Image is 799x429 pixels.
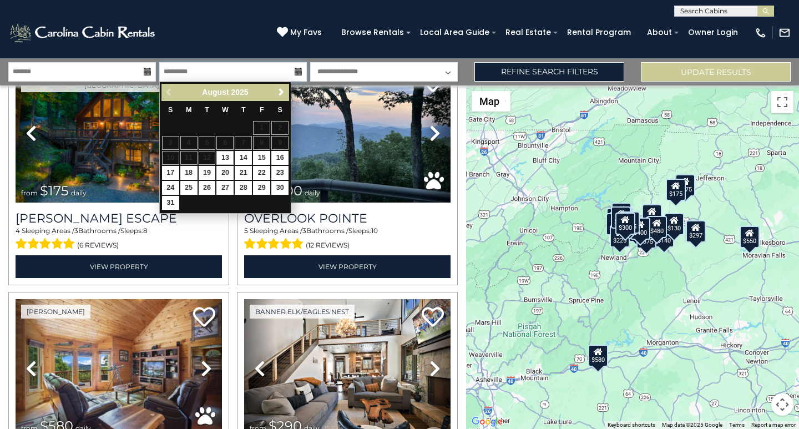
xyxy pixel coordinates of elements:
[274,85,288,99] a: Next
[216,151,234,165] a: 13
[615,213,635,235] div: $300
[250,305,355,319] a: Banner Elk/Eagles Nest
[21,305,90,319] a: [PERSON_NAME]
[235,151,252,165] a: 14
[74,226,78,235] span: 3
[271,166,289,180] a: 23
[422,306,444,330] a: Add to favorites
[241,106,246,114] span: Thursday
[40,183,69,199] span: $175
[500,24,557,41] a: Real Estate
[277,27,325,39] a: My Favs
[71,189,87,197] span: daily
[193,306,215,330] a: Add to favorites
[562,24,636,41] a: Rental Program
[608,421,655,429] button: Keyboard shortcuts
[740,225,760,248] div: $550
[162,166,179,180] a: 17
[222,106,229,114] span: Wednesday
[414,24,495,41] a: Local Area Guide
[666,179,686,201] div: $175
[469,415,505,429] img: Google
[641,24,677,41] a: About
[235,181,252,195] a: 28
[186,106,192,114] span: Monday
[77,238,119,253] span: (6 reviews)
[16,226,222,253] div: Sleeping Areas / Bathrooms / Sleeps:
[371,226,378,235] span: 10
[271,151,289,165] a: 16
[271,181,289,195] a: 30
[277,106,282,114] span: Saturday
[306,238,350,253] span: (12 reviews)
[244,226,451,253] div: Sleeping Areas / Bathrooms / Sleeps:
[642,204,662,226] div: $349
[180,166,198,180] a: 18
[205,106,209,114] span: Tuesday
[469,415,505,429] a: Open this area in Google Maps (opens a new window)
[8,22,158,44] img: White-1-2.png
[647,215,667,238] div: $480
[641,62,791,82] button: Update Results
[244,226,248,235] span: 5
[162,196,179,210] a: 31
[199,181,216,195] a: 26
[16,211,222,226] h3: Todd Escape
[336,24,409,41] a: Browse Rentals
[16,255,222,278] a: View Property
[277,88,286,97] span: Next
[755,27,767,39] img: phone-regular-white.png
[168,106,173,114] span: Sunday
[611,202,631,224] div: $125
[180,181,198,195] a: 25
[729,422,745,428] a: Terms
[305,189,320,197] span: daily
[479,95,499,107] span: Map
[244,211,451,226] a: Overlook Pointe
[143,226,148,235] span: 8
[260,106,264,114] span: Friday
[202,88,229,97] span: August
[16,226,20,235] span: 4
[290,27,322,38] span: My Favs
[654,225,674,247] div: $140
[588,344,608,366] div: $580
[253,151,270,165] a: 15
[662,422,722,428] span: Map data ©2025 Google
[664,213,684,235] div: $130
[611,206,631,228] div: $425
[216,181,234,195] a: 27
[244,64,451,203] img: thumbnail_163278099.png
[244,255,451,278] a: View Property
[675,174,695,196] div: $175
[620,211,640,234] div: $625
[231,88,248,97] span: 2025
[472,91,510,112] button: Change map style
[216,166,234,180] a: 20
[610,225,630,248] div: $225
[771,393,793,416] button: Map camera controls
[682,24,744,41] a: Owner Login
[474,62,624,82] a: Refine Search Filters
[636,226,656,248] div: $375
[21,189,38,197] span: from
[16,64,222,203] img: thumbnail_168627805.jpeg
[751,422,796,428] a: Report a map error
[253,166,270,180] a: 22
[253,181,270,195] a: 29
[630,217,650,239] div: $400
[162,181,179,195] a: 24
[199,166,216,180] a: 19
[606,213,626,235] div: $230
[778,27,791,39] img: mail-regular-white.png
[686,220,706,243] div: $297
[16,211,222,226] a: [PERSON_NAME] Escape
[771,91,793,113] button: Toggle fullscreen view
[235,166,252,180] a: 21
[302,226,306,235] span: 3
